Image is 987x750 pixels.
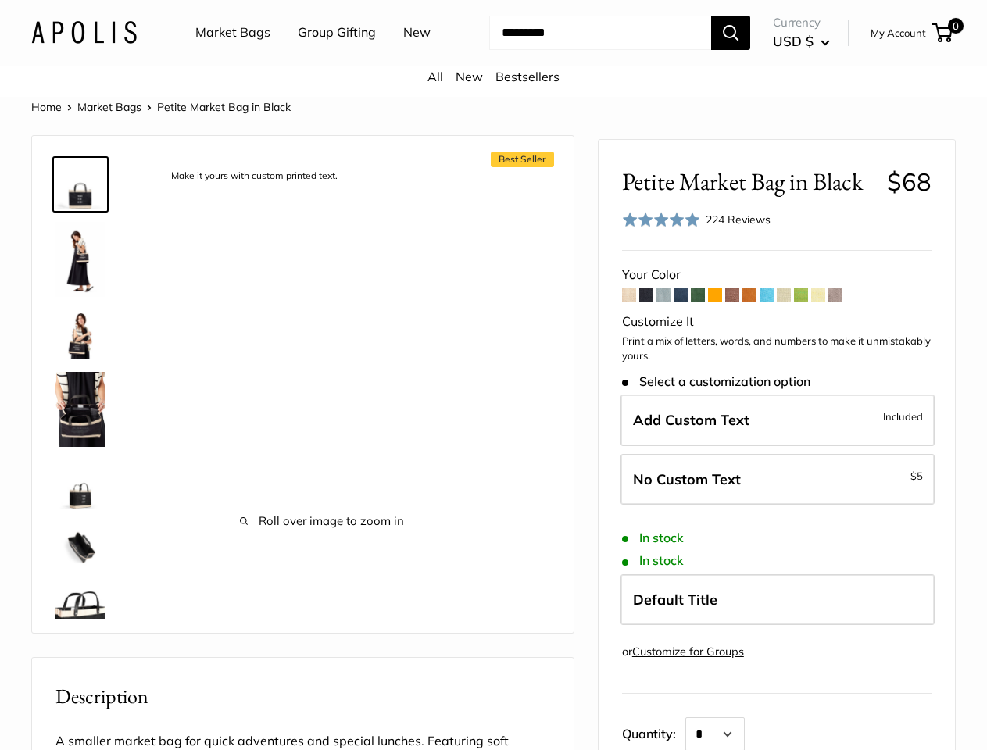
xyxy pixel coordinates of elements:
[52,369,109,450] a: Petite Market Bag in Black
[157,100,291,114] span: Petite Market Bag in Black
[620,395,935,446] label: Add Custom Text
[163,166,345,187] div: Make it yours with custom printed text.
[195,21,270,45] a: Market Bags
[632,645,744,659] a: Customize for Groups
[52,519,109,575] a: description_Spacious inner area with room for everything.
[55,522,105,572] img: description_Spacious inner area with room for everything.
[55,681,550,712] h2: Description
[883,407,923,426] span: Included
[620,574,935,626] label: Default Title
[489,16,711,50] input: Search...
[55,459,105,509] img: Petite Market Bag in Black
[622,167,875,196] span: Petite Market Bag in Black
[622,641,744,662] div: or
[633,470,741,488] span: No Custom Text
[887,166,932,197] span: $68
[427,69,443,84] a: All
[773,12,830,34] span: Currency
[52,156,109,212] a: description_Make it yours with custom printed text.
[622,334,932,364] p: Print a mix of letters, words, and numbers to make it unmistakably yours.
[52,219,109,300] a: Petite Market Bag in Black
[456,69,483,84] a: New
[31,21,137,44] img: Apolis
[622,530,684,545] span: In stock
[706,212,771,227] span: 224 Reviews
[31,100,62,114] a: Home
[491,152,554,167] span: Best Seller
[55,372,105,447] img: Petite Market Bag in Black
[77,100,141,114] a: Market Bags
[773,29,830,54] button: USD $
[622,553,684,568] span: In stock
[773,33,814,49] span: USD $
[620,454,935,505] label: Leave Blank
[298,21,376,45] a: Group Gifting
[52,306,109,362] a: Petite Market Bag in Black
[711,16,750,50] button: Search
[622,310,932,334] div: Customize It
[622,263,932,287] div: Your Color
[633,591,717,609] span: Default Title
[55,309,105,359] img: Petite Market Bag in Black
[52,581,109,637] a: description_Super soft leather handles.
[871,23,926,42] a: My Account
[157,510,487,532] span: Roll over image to zoom in
[906,466,923,485] span: -
[633,411,749,429] span: Add Custom Text
[55,159,105,209] img: description_Make it yours with custom printed text.
[31,97,291,117] nav: Breadcrumb
[403,21,431,45] a: New
[52,456,109,512] a: Petite Market Bag in Black
[948,18,964,34] span: 0
[55,584,105,634] img: description_Super soft leather handles.
[495,69,560,84] a: Bestsellers
[910,470,923,482] span: $5
[933,23,953,42] a: 0
[55,222,105,297] img: Petite Market Bag in Black
[622,374,810,389] span: Select a customization option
